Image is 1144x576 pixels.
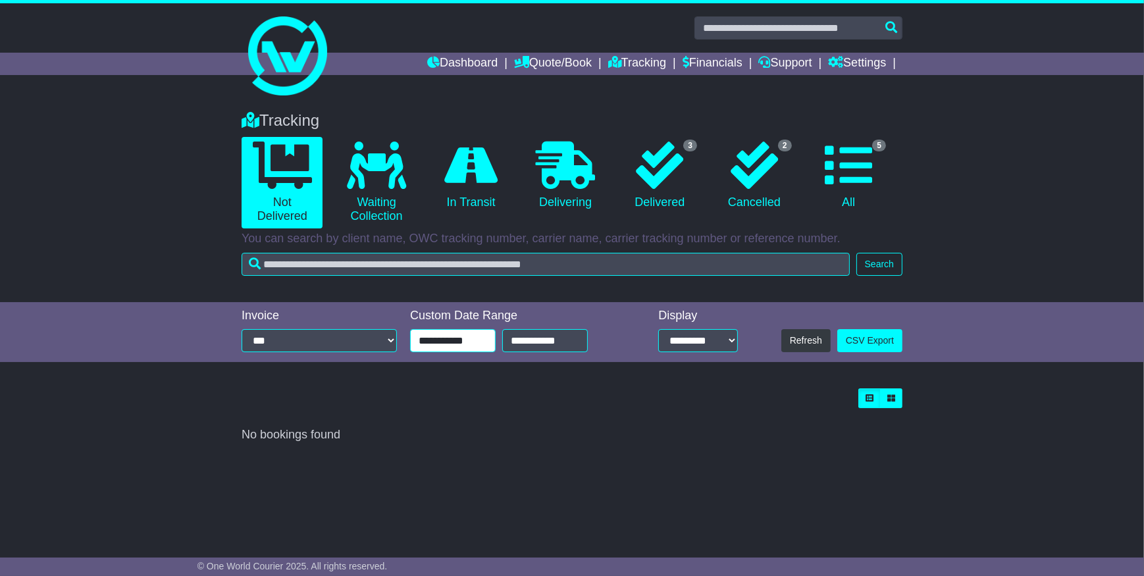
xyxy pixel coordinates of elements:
button: Search [856,253,902,276]
span: © One World Courier 2025. All rights reserved. [197,561,388,571]
button: Refresh [781,329,831,352]
a: Delivering [525,137,606,215]
a: Financials [683,53,742,75]
a: Settings [828,53,886,75]
a: Waiting Collection [336,137,417,228]
a: 2 Cancelled [714,137,794,215]
a: Dashboard [427,53,498,75]
a: Tracking [608,53,666,75]
a: Quote/Book [514,53,592,75]
div: Invoice [242,309,397,323]
a: CSV Export [837,329,902,352]
span: 3 [683,140,697,151]
div: Custom Date Range [410,309,621,323]
a: Support [759,53,812,75]
div: Display [658,309,737,323]
p: You can search by client name, OWC tracking number, carrier name, carrier tracking number or refe... [242,232,902,246]
span: 2 [778,140,792,151]
div: Tracking [235,111,909,130]
a: 5 All [808,137,889,215]
span: 5 [872,140,886,151]
a: In Transit [430,137,511,215]
a: Not Delivered [242,137,323,228]
div: No bookings found [242,428,902,442]
a: 3 Delivered [619,137,700,215]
